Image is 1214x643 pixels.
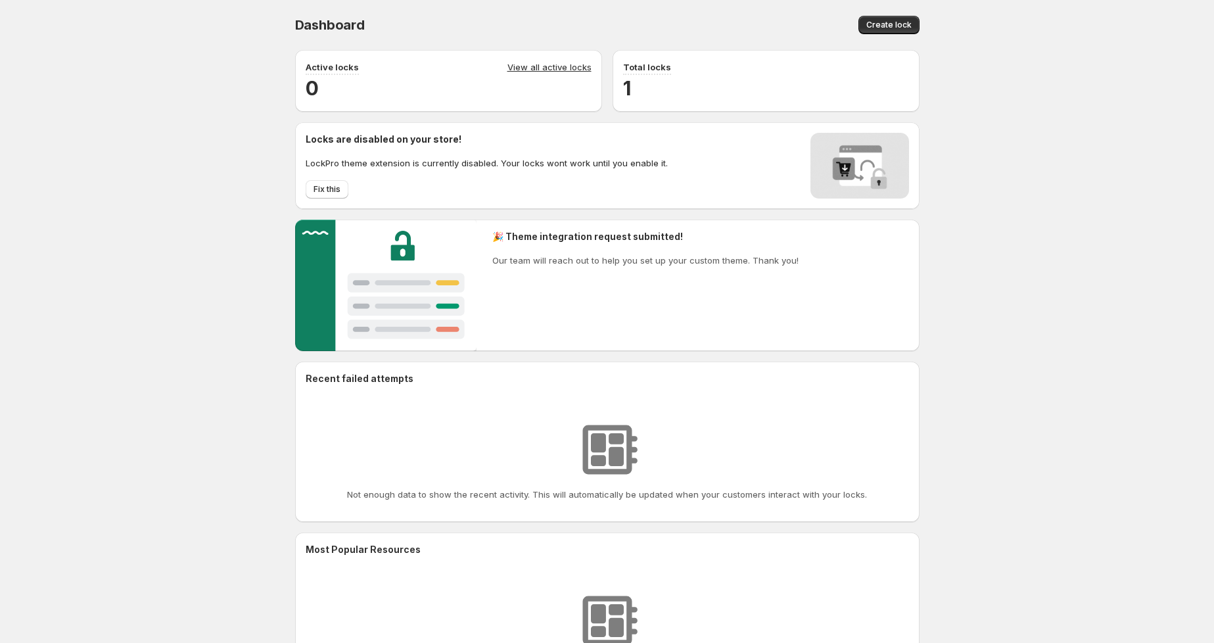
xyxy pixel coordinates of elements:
a: View all active locks [507,60,592,75]
img: Customer support [295,220,477,351]
p: LockPro theme extension is currently disabled. Your locks wont work until you enable it. [306,156,668,170]
p: Active locks [306,60,359,74]
span: Dashboard [295,17,365,33]
p: Not enough data to show the recent activity. This will automatically be updated when your custome... [347,488,867,501]
img: Locks disabled [810,133,909,199]
h2: Locks are disabled on your store! [306,133,668,146]
button: Create lock [858,16,920,34]
h2: 1 [623,75,909,101]
h2: 0 [306,75,592,101]
button: Fix this [306,180,348,199]
span: Create lock [866,20,912,30]
img: No resources found [574,417,640,483]
h2: Most Popular Resources [306,543,909,556]
h2: 🎉 Theme integration request submitted! [492,230,799,243]
p: Total locks [623,60,671,74]
p: Our team will reach out to help you set up your custom theme. Thank you! [492,254,799,267]
h2: Recent failed attempts [306,372,413,385]
span: Fix this [314,184,340,195]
